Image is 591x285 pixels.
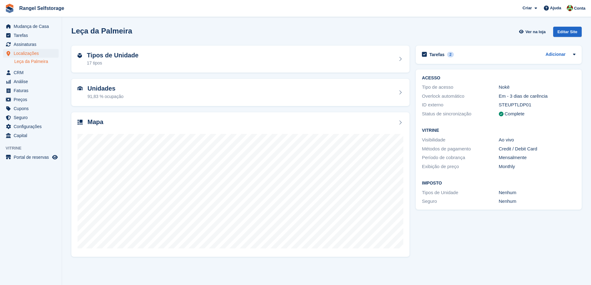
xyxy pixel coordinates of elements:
div: Tipos de Unidade [422,189,499,196]
img: Fernando Ferreira [567,5,573,11]
a: menu [3,77,59,86]
span: Capital [14,131,51,140]
div: 91,83 % ocupação [87,93,123,100]
h2: Imposto [422,181,575,186]
div: Nenhum [499,198,575,205]
span: Localizações [14,49,51,58]
a: Rangel Selfstorage [17,3,67,13]
span: Mudança de Casa [14,22,51,31]
a: Leça da Palmeira [14,59,59,65]
div: Mensalmente [499,154,575,161]
h2: Vitrine [422,128,575,133]
img: map-icn-33ee37083ee616e46c38cad1a60f524a97daa1e2b2c8c0bc3eb3415660979fc1.svg [78,120,83,125]
a: menu [3,31,59,40]
a: menu [3,131,59,140]
span: Cupons [14,104,51,113]
div: Tipo de acesso [422,84,499,91]
div: Nokē [499,84,575,91]
h2: Unidades [87,85,123,92]
img: unit-icn-7be61d7bf1b0ce9d3e12c5938cc71ed9869f7b940bace4675aadf7bd6d80202e.svg [78,86,83,91]
a: menu [3,153,59,162]
div: Status de sincronização [422,110,499,118]
h2: Leça da Palmeira [71,27,132,35]
a: Editar Site [553,27,582,39]
a: menu [3,122,59,131]
div: ID externo [422,101,499,109]
a: menu [3,22,59,31]
span: Criar [522,5,532,11]
span: Assinaturas [14,40,51,49]
a: menu [3,86,59,95]
div: Overlock automático [422,93,499,100]
div: 17 tipos [87,60,138,66]
img: stora-icon-8386f47178a22dfd0bd8f6a31ec36ba5ce8667c1dd55bd0f319d3a0aa187defe.svg [5,4,14,13]
a: Loja de pré-visualização [51,154,59,161]
span: Vitrine [6,145,62,151]
a: menu [3,68,59,77]
span: Análise [14,77,51,86]
span: Portal de reservas [14,153,51,162]
span: Tarefas [14,31,51,40]
a: menu [3,95,59,104]
div: Em - 3 dias de carência [499,93,575,100]
h2: ACESSO [422,76,575,81]
span: Configurações [14,122,51,131]
a: Ver na loja [518,27,548,37]
div: Nenhum [499,189,575,196]
span: Conta [574,5,585,11]
span: Seguro [14,113,51,122]
a: Tipos de Unidade 17 tipos [71,46,410,73]
div: 2 [447,52,454,57]
div: Seguro [422,198,499,205]
a: Mapa [71,112,410,257]
a: menu [3,49,59,58]
div: Credit / Debit Card [499,145,575,153]
a: Adicionar [545,51,566,58]
h2: Tipos de Unidade [87,52,138,59]
h2: Mapa [87,118,103,126]
span: Ver na loja [526,29,546,35]
div: Ao vivo [499,136,575,144]
span: Faturas [14,86,51,95]
div: STEUPTLDP01 [499,101,575,109]
div: Período de cobrança [422,154,499,161]
img: unit-type-icn-2b2737a686de81e16bb02015468b77c625bbabd49415b5ef34ead5e3b44a266d.svg [78,53,82,58]
div: Exibição de preço [422,163,499,170]
a: menu [3,40,59,49]
span: CRM [14,68,51,77]
div: Complete [505,110,525,118]
span: Preços [14,95,51,104]
h2: Tarefas [429,52,445,57]
span: Ajuda [550,5,561,11]
div: Visibilidade [422,136,499,144]
div: Editar Site [553,27,582,37]
a: menu [3,104,59,113]
div: Monthly [499,163,575,170]
a: menu [3,113,59,122]
div: Métodos de pagamento [422,145,499,153]
a: Unidades 91,83 % ocupação [71,79,410,106]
